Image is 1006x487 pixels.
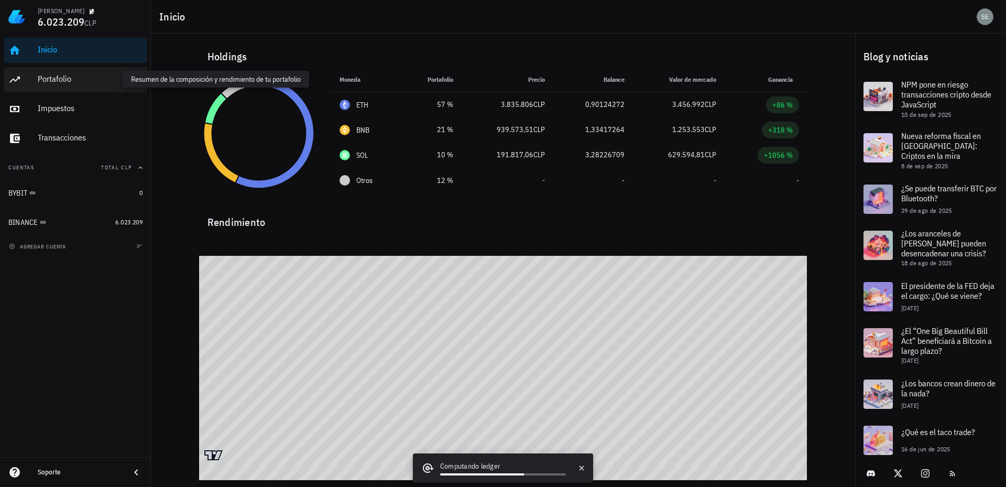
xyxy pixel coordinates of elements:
div: Rendimiento [199,205,807,231]
span: ¿Qué es el taco trade? [901,427,975,437]
div: Soporte [38,468,122,477]
a: ¿Los aranceles de [PERSON_NAME] pueden desencadenar una crisis? 18 de ago de 2025 [855,222,1006,274]
div: BINANCE [8,218,38,227]
span: Nueva reforma fiscal en [GEOGRAPHIC_DATA]: Criptos en la mira [901,131,981,161]
a: ¿Se puede transferir BTC por Bluetooth? 29 de ago de 2025 [855,176,1006,222]
a: Inicio [4,38,147,63]
span: ¿Los bancos crean dinero de la nada? [901,378,996,398]
span: CLP [84,18,96,28]
a: El presidente de la FED deja el cargo: ¿Qué se viene? [DATE] [855,274,1006,320]
span: 8 de sep de 2025 [901,162,948,170]
span: [DATE] [901,356,918,364]
span: 191.817,06 [497,150,533,159]
span: Otros [356,175,373,186]
div: Portafolio [38,74,143,84]
div: BNB-icon [340,125,350,135]
span: El presidente de la FED deja el cargo: ¿Qué se viene? [901,280,994,301]
span: 16 de jun de 2025 [901,445,950,453]
div: Transacciones [38,133,143,143]
div: Computando ledger [440,461,566,473]
div: Blog y noticias [855,40,1006,73]
span: 1.253.553 [672,125,705,134]
span: NPM pone en riesgo transacciones cripto desde JavaScript [901,79,991,110]
div: Impuestos [38,103,143,113]
h1: Inicio [159,8,190,25]
span: CLP [705,150,716,159]
span: 3.835.806 [501,100,533,109]
th: Precio [462,67,554,92]
a: Transacciones [4,126,147,151]
a: Impuestos [4,96,147,122]
a: ¿Los bancos crean dinero de la nada? [DATE] [855,371,1006,417]
span: 629.594,81 [668,150,705,159]
span: Total CLP [101,164,132,171]
div: 1,33417264 [562,124,625,135]
div: 57 % [410,99,453,110]
span: CLP [533,100,545,109]
span: CLP [705,125,716,134]
span: 29 de ago de 2025 [901,207,952,214]
th: Valor de mercado [633,67,725,92]
a: Charting by TradingView [204,450,223,460]
span: ¿Los aranceles de [PERSON_NAME] pueden desencadenar una crisis? [901,228,986,258]
span: 939.573,51 [497,125,533,134]
span: ¿El “One Big Beautiful Bill Act” beneficiará a Bitcoin a largo plazo? [901,326,992,356]
span: CLP [533,125,545,134]
img: LedgiFi [8,8,25,25]
div: Inicio [38,45,143,55]
span: 10 de sep de 2025 [901,111,952,118]
span: 0 [139,189,143,197]
div: BNB [356,125,370,135]
span: 6.023.209 [115,218,143,226]
div: Holdings [199,40,807,73]
span: CLP [705,100,716,109]
button: CuentasTotal CLP [4,155,147,180]
span: - [542,176,545,185]
a: ¿El “One Big Beautiful Bill Act” beneficiará a Bitcoin a largo plazo? [DATE] [855,320,1006,371]
div: ETH-icon [340,100,350,110]
div: 12 % [410,175,453,186]
a: BINANCE 6.023.209 [4,210,147,235]
div: 3,28226709 [562,149,625,160]
span: agregar cuenta [11,243,66,250]
span: 6.023.209 [38,15,84,29]
span: 18 de ago de 2025 [901,259,952,267]
a: BYBIT 0 [4,180,147,205]
span: - [796,176,799,185]
a: Portafolio [4,67,147,92]
div: +1056 % [764,150,793,160]
div: SOL [356,150,368,160]
button: agregar cuenta [6,241,71,252]
a: NPM pone en riesgo transacciones cripto desde JavaScript 10 de sep de 2025 [855,73,1006,125]
div: +318 % [768,125,793,135]
span: 3.456.992 [672,100,705,109]
span: CLP [533,150,545,159]
div: 0,90124272 [562,99,625,110]
th: Portafolio [401,67,462,92]
th: Balance [553,67,633,92]
th: Moneda [331,67,402,92]
span: - [622,176,625,185]
a: Nueva reforma fiscal en [GEOGRAPHIC_DATA]: Criptos en la mira 8 de sep de 2025 [855,125,1006,176]
a: ¿Qué es el taco trade? 16 de jun de 2025 [855,417,1006,463]
div: +86 % [772,100,793,110]
div: BYBIT [8,189,27,198]
div: avatar [977,8,993,25]
div: 21 % [410,124,453,135]
span: ¿Se puede transferir BTC por Bluetooth? [901,183,997,203]
div: 10 % [410,149,453,160]
div: SOL-icon [340,150,350,160]
span: Ganancia [768,75,799,83]
span: - [714,176,716,185]
span: [DATE] [901,304,918,312]
div: ETH [356,100,369,110]
span: [DATE] [901,402,918,409]
div: [PERSON_NAME] [38,7,84,15]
